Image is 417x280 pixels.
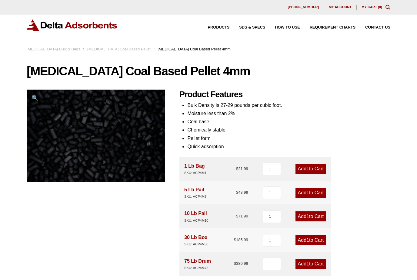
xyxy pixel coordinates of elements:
li: Pellet form [187,134,390,142]
span: SDS & SPECS [239,26,265,29]
h2: Product Features [179,90,390,100]
span: Contact Us [365,26,390,29]
a: My Cart (0) [362,5,382,9]
span: $ [236,214,238,218]
span: Requirement Charts [310,26,355,29]
div: 30 Lb Box [184,233,208,247]
div: SKU: ACP4M75 [184,265,211,271]
li: Coal base [187,118,390,126]
div: SKU: ACP4M1 [184,170,206,176]
bdi: 21.99 [236,166,248,171]
a: Products [198,26,230,29]
span: Products [208,26,230,29]
a: SDS & SPECS [229,26,265,29]
span: : [154,47,155,51]
span: $ [234,237,236,242]
span: 1 [306,237,309,243]
a: Add1to Cart [295,259,326,269]
span: [MEDICAL_DATA] Coal Based Pellet 4mm [158,47,231,51]
span: $ [236,166,238,171]
bdi: 43.99 [236,190,248,195]
span: $ [234,261,236,266]
a: Add1to Cart [295,188,326,198]
span: $ [236,190,238,195]
a: [MEDICAL_DATA] Bulk & Bags [27,47,80,51]
div: SKU: ACP4M10 [184,218,208,224]
bdi: 380.99 [234,261,248,266]
a: My account [324,5,357,10]
img: Delta Adsorbents [27,19,118,31]
span: : [83,47,85,51]
a: [PHONE_NUMBER] [283,5,324,10]
li: Quick adsorption [187,142,390,151]
li: Bulk Density is 27-29 pounds per cubic foot. [187,101,390,109]
span: How to Use [275,26,300,29]
h1: [MEDICAL_DATA] Coal Based Pellet 4mm [27,65,390,77]
a: Requirement Charts [300,26,355,29]
span: [PHONE_NUMBER] [288,5,319,9]
a: Contact Us [355,26,390,29]
span: 1 [306,261,309,266]
a: [MEDICAL_DATA] Coal Based Pellet [87,47,151,51]
a: Add1to Cart [295,164,326,174]
a: How to Use [265,26,300,29]
span: 1 [306,166,309,171]
div: SKU: ACP4M30 [184,241,208,247]
a: Add1to Cart [295,211,326,221]
li: Moisture less than 2% [187,109,390,118]
div: 75 Lb Drum [184,257,211,271]
span: 1 [306,214,309,219]
div: SKU: ACP4M5 [184,194,206,200]
span: 🔍 [32,95,38,101]
span: 1 [306,190,309,195]
div: 1 Lb Bag [184,162,206,176]
div: Toggle Modal Content [385,5,390,10]
a: Add1to Cart [295,235,326,245]
div: 5 Lb Pail [184,186,206,200]
span: My account [329,5,352,9]
a: View full-screen image gallery [27,90,43,106]
bdi: 185.99 [234,237,248,242]
div: 10 Lb Pail [184,209,208,223]
li: Chemically stable [187,126,390,134]
bdi: 71.99 [236,214,248,218]
span: 0 [379,5,381,9]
